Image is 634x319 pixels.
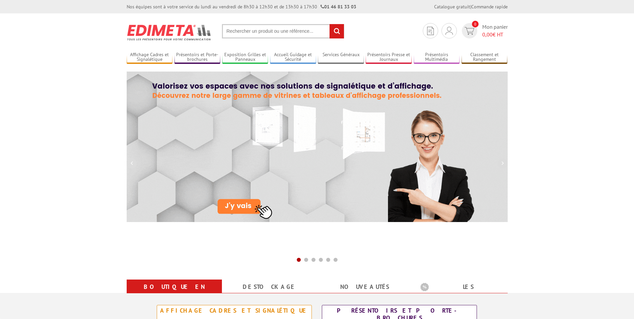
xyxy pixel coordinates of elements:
span: 0,00 [482,31,493,38]
span: € HT [482,31,508,38]
a: Boutique en ligne [135,281,214,305]
img: devis rapide [465,27,474,35]
b: Les promotions [420,281,504,294]
a: Présentoirs et Porte-brochures [174,52,221,63]
a: devis rapide 0 Mon panier 0,00€ HT [460,23,508,38]
a: Commande rapide [471,4,508,10]
a: Affichage Cadres et Signalétique [127,52,173,63]
a: Classement et Rangement [462,52,508,63]
div: Affichage Cadres et Signalétique [159,307,310,314]
span: Mon panier [482,23,508,38]
img: devis rapide [446,27,453,35]
div: | [434,3,508,10]
a: Destockage [230,281,309,293]
a: Présentoirs Presse et Journaux [366,52,412,63]
a: Exposition Grilles et Panneaux [222,52,268,63]
strong: 01 46 81 33 03 [321,4,356,10]
a: Services Généraux [318,52,364,63]
img: Présentoir, panneau, stand - Edimeta - PLV, affichage, mobilier bureau, entreprise [127,20,212,45]
span: 0 [472,21,479,27]
a: nouveautés [325,281,404,293]
a: Accueil Guidage et Sécurité [270,52,316,63]
input: rechercher [330,24,344,38]
input: Rechercher un produit ou une référence... [222,24,344,38]
a: Les promotions [420,281,500,305]
div: Nos équipes sont à votre service du lundi au vendredi de 8h30 à 12h30 et de 13h30 à 17h30 [127,3,356,10]
img: devis rapide [427,27,434,35]
a: Présentoirs Multimédia [414,52,460,63]
a: Catalogue gratuit [434,4,470,10]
